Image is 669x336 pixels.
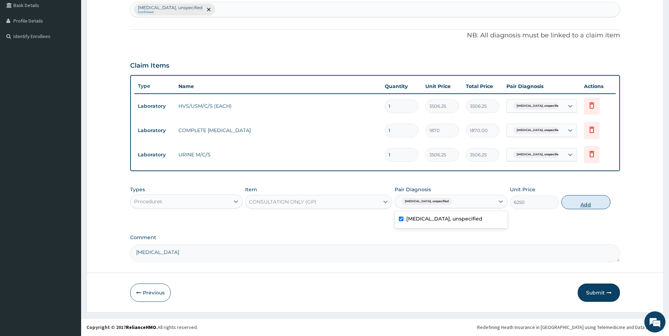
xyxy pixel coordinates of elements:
a: RelianceHMO [126,324,156,330]
label: Pair Diagnosis [395,186,431,193]
textarea: Type your message and hit 'Enter' [4,192,134,217]
label: Unit Price [510,186,535,193]
span: [MEDICAL_DATA], unspecified [401,198,452,205]
button: Submit [578,284,620,302]
th: Name [175,79,382,93]
strong: Copyright © 2017 . [86,324,158,330]
td: Laboratory [134,100,175,113]
th: Quantity [381,79,422,93]
div: Chat with us now [37,39,118,49]
button: Add [561,195,610,209]
td: Laboratory [134,148,175,161]
th: Pair Diagnosis [503,79,580,93]
span: [MEDICAL_DATA], unspecified [513,127,564,134]
div: Procedures [134,198,162,205]
span: [MEDICAL_DATA], unspecified [513,102,564,110]
img: d_794563401_company_1708531726252_794563401 [13,35,29,53]
th: Total Price [462,79,503,93]
td: Laboratory [134,124,175,137]
th: Actions [580,79,616,93]
span: We're online! [41,89,97,160]
label: Comment [130,235,620,241]
p: [MEDICAL_DATA], unspecified [138,5,202,11]
td: URINE M/C/S [175,148,382,162]
small: Confirmed [138,11,202,14]
footer: All rights reserved. [81,318,669,336]
label: [MEDICAL_DATA], unspecified [406,215,482,222]
div: Minimize live chat window [116,4,133,20]
p: NB: All diagnosis must be linked to a claim item [130,31,620,40]
h3: Claim Items [130,62,169,70]
span: remove selection option [206,6,212,13]
span: [MEDICAL_DATA], unspecified [513,151,564,158]
td: COMPLETE [MEDICAL_DATA] [175,123,382,137]
th: Type [134,80,175,93]
th: Unit Price [422,79,462,93]
label: Types [130,187,145,193]
div: Redefining Heath Insurance in [GEOGRAPHIC_DATA] using Telemedicine and Data Science! [477,324,664,331]
td: HVS/USM/C/S (EACH) [175,99,382,113]
div: CONSULTATION ONLY (GP) [249,198,316,205]
button: Previous [130,284,171,302]
label: Item [245,186,257,193]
